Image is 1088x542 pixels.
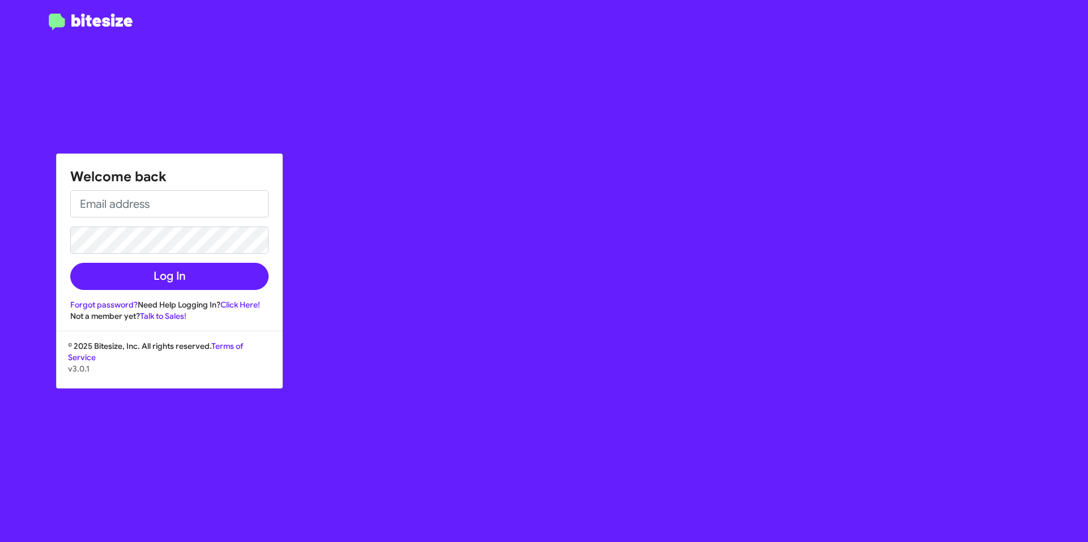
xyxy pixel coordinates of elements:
a: Forgot password? [70,300,138,310]
div: © 2025 Bitesize, Inc. All rights reserved. [57,340,282,388]
a: Talk to Sales! [140,311,186,321]
div: Need Help Logging In? [70,299,269,310]
p: v3.0.1 [68,363,271,374]
h1: Welcome back [70,168,269,186]
a: Click Here! [220,300,260,310]
div: Not a member yet? [70,310,269,322]
button: Log In [70,263,269,290]
input: Email address [70,190,269,217]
